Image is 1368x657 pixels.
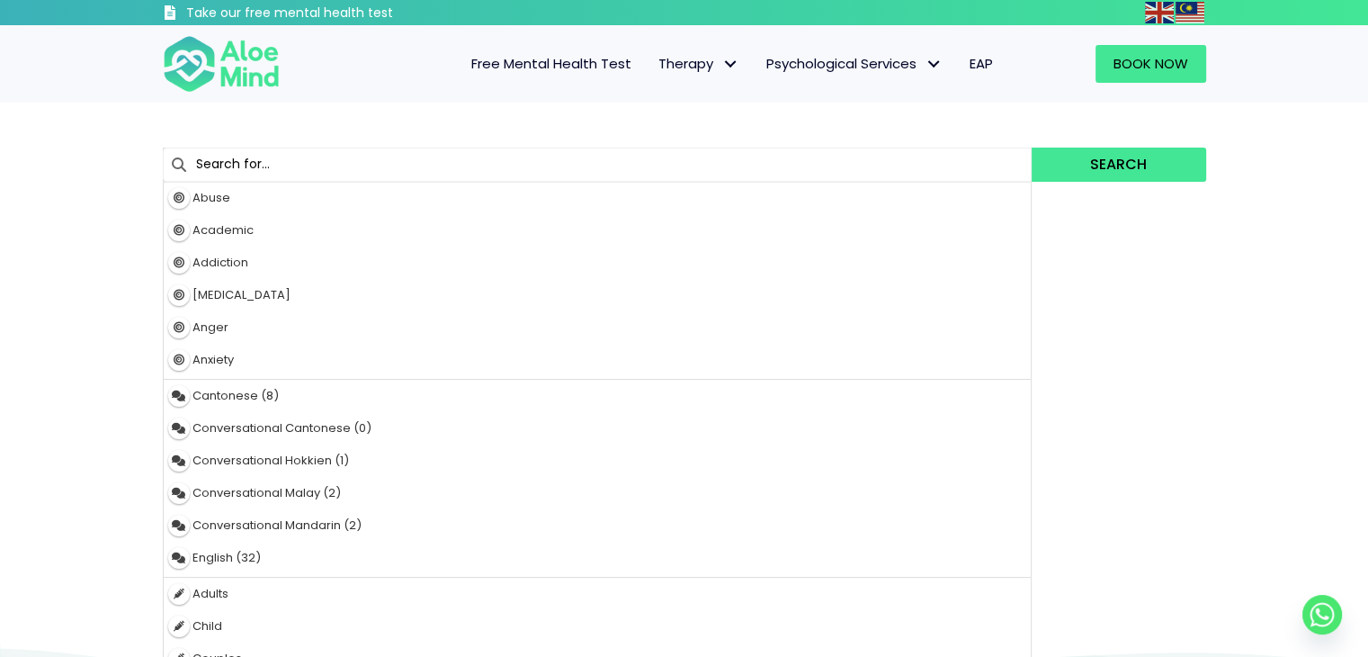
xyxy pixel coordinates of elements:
span: Child [192,617,222,634]
span: Book Now [1113,54,1188,73]
span: Therapy: submenu [718,51,744,77]
span: English (32) [192,549,261,566]
a: English [1145,2,1176,22]
span: Anxiety [192,351,234,368]
span: Adults [192,585,228,602]
span: [MEDICAL_DATA] [192,286,291,303]
img: ms [1176,2,1204,23]
span: Conversational Malay (2) [192,484,341,501]
span: Addiction [192,254,248,271]
a: Take our free mental health test [163,4,489,25]
span: Academic [192,221,254,238]
span: Psychological Services [766,54,943,73]
img: Aloe mind Logo [163,34,280,94]
img: en [1145,2,1174,23]
span: Psychological Services: submenu [921,51,947,77]
span: Conversational Mandarin (2) [192,517,362,534]
h3: Take our free mental health test [186,4,489,22]
nav: Menu [303,45,1006,83]
a: Book Now [1095,45,1206,83]
span: Anger [192,319,228,336]
a: Malay [1176,2,1206,22]
span: Abuse [192,189,230,206]
span: Therapy [658,54,739,73]
span: Free Mental Health Test [471,54,631,73]
a: TherapyTherapy: submenu [645,45,753,83]
span: Conversational Hokkien (1) [192,452,349,469]
a: Whatsapp [1302,595,1342,634]
span: EAP [970,54,993,73]
span: Cantonese (8) [192,387,279,404]
a: EAP [956,45,1006,83]
input: Search for... [163,148,1033,182]
a: Free Mental Health Test [458,45,645,83]
span: Conversational Cantonese (0) [192,419,371,436]
button: Search [1032,148,1205,182]
a: Psychological ServicesPsychological Services: submenu [753,45,956,83]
